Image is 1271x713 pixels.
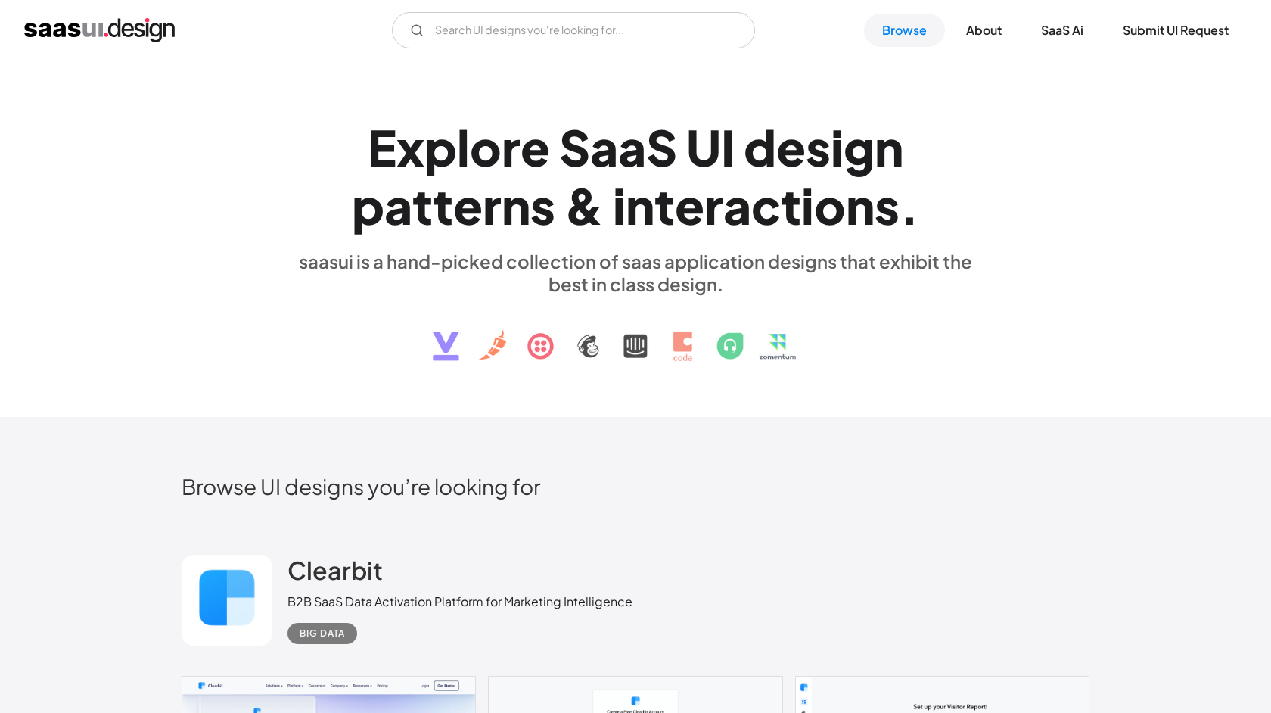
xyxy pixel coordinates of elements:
[751,176,781,235] div: c
[806,118,831,176] div: s
[704,176,723,235] div: r
[24,18,175,42] a: home
[502,118,521,176] div: r
[564,176,604,235] div: &
[844,118,875,176] div: g
[776,118,806,176] div: e
[686,118,721,176] div: U
[453,176,483,235] div: e
[352,176,384,235] div: p
[626,176,654,235] div: n
[814,176,846,235] div: o
[521,118,550,176] div: e
[287,555,383,593] a: Clearbit
[287,555,383,585] h2: Clearbit
[801,176,814,235] div: i
[948,14,1020,47] a: About
[368,118,396,176] div: E
[864,14,945,47] a: Browse
[590,118,618,176] div: a
[470,118,502,176] div: o
[483,176,502,235] div: r
[384,176,412,235] div: a
[723,176,751,235] div: a
[721,118,735,176] div: I
[875,118,903,176] div: n
[613,176,626,235] div: i
[618,118,646,176] div: a
[287,593,632,611] div: B2B SaaS Data Activation Platform for Marketing Intelligence
[287,250,984,295] div: saasui is a hand-picked collection of saas application designs that exhibit the best in class des...
[559,118,590,176] div: S
[396,118,424,176] div: x
[392,12,755,48] form: Email Form
[900,176,919,235] div: .
[846,176,875,235] div: n
[300,624,345,643] div: Big Data
[287,118,984,235] h1: Explore SaaS UI design patterns & interactions.
[1023,14,1102,47] a: SaaS Ai
[182,473,1089,500] h2: Browse UI designs you’re looking for
[654,176,675,235] div: t
[433,176,453,235] div: t
[502,176,530,235] div: n
[530,176,555,235] div: s
[875,176,900,235] div: s
[457,118,470,176] div: l
[424,118,457,176] div: p
[412,176,433,235] div: t
[646,118,677,176] div: S
[831,118,844,176] div: i
[781,176,801,235] div: t
[392,12,755,48] input: Search UI designs you're looking for...
[675,176,704,235] div: e
[744,118,776,176] div: d
[406,295,865,374] img: text, icon, saas logo
[1105,14,1247,47] a: Submit UI Request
